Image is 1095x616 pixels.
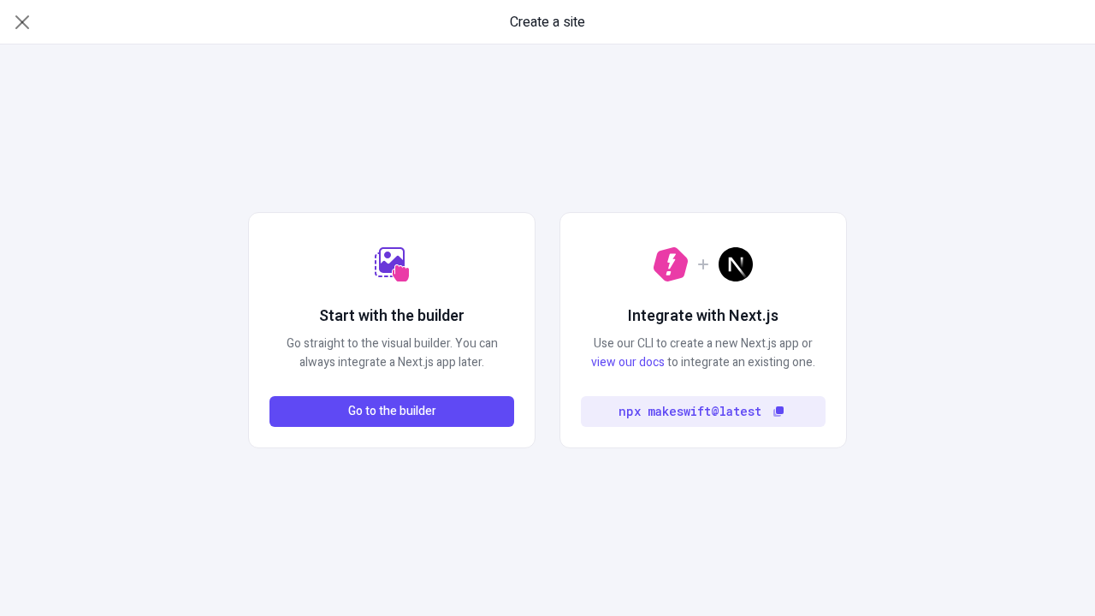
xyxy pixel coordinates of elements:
button: Go to the builder [269,396,514,427]
a: view our docs [591,353,665,371]
h2: Start with the builder [319,305,465,328]
h2: Integrate with Next.js [628,305,778,328]
span: Create a site [510,12,585,33]
code: npx makeswift@latest [619,402,761,421]
span: Go to the builder [348,402,436,421]
p: Use our CLI to create a new Next.js app or to integrate an existing one. [581,335,826,372]
p: Go straight to the visual builder. You can always integrate a Next.js app later. [269,335,514,372]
